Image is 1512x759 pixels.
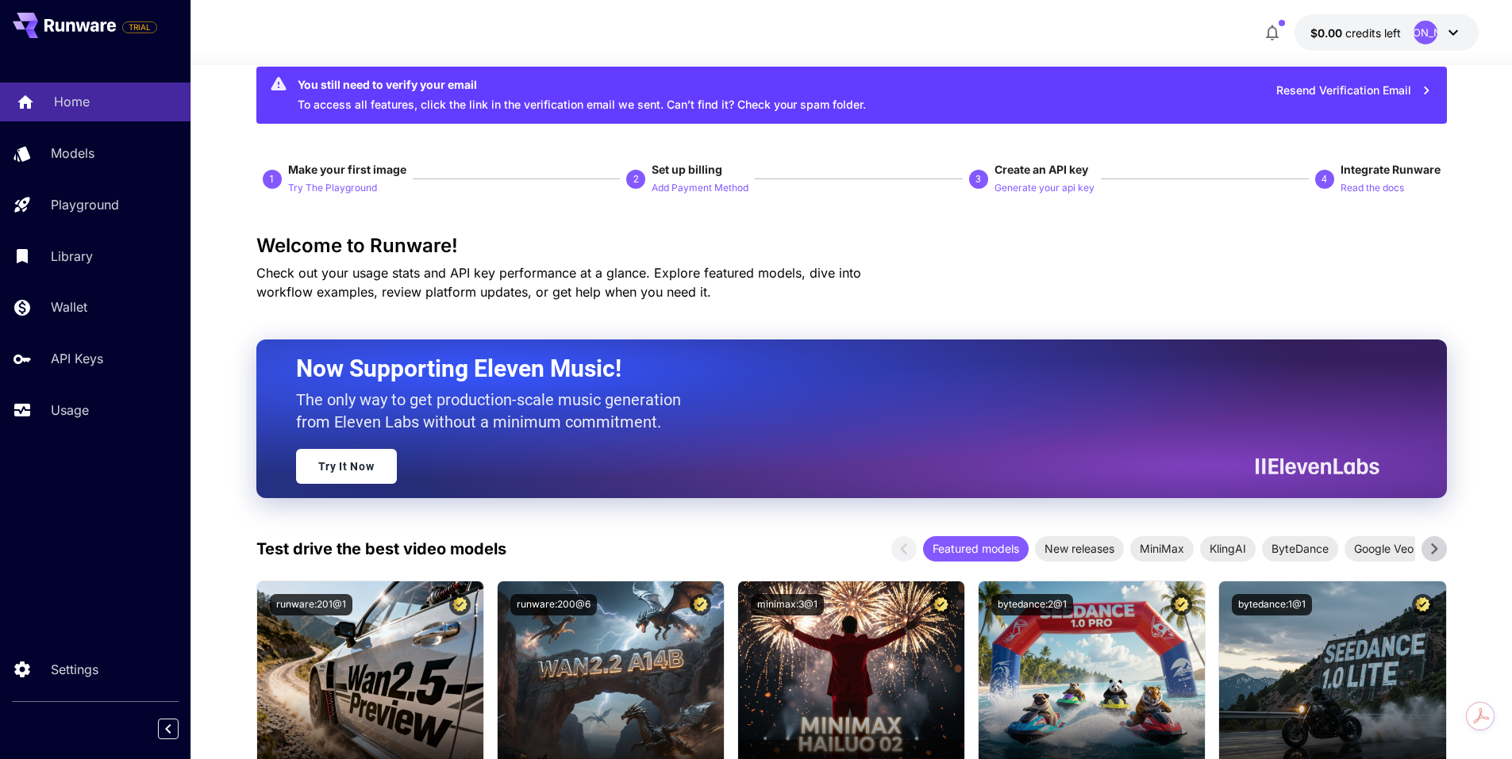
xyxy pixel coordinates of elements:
[1262,536,1338,562] div: ByteDance
[1200,540,1256,557] span: KlingAI
[170,715,190,743] div: Collapse sidebar
[269,172,275,186] p: 1
[1341,181,1404,196] p: Read the docs
[122,17,157,36] span: Add your payment card to enable full platform functionality.
[1345,26,1401,40] span: credits left
[51,195,119,214] p: Playground
[51,297,87,316] p: Wallet
[1130,536,1194,562] div: MiniMax
[1345,536,1423,562] div: Google Veo
[633,172,639,186] p: 2
[991,594,1073,615] button: bytedance:2@1
[652,163,722,176] span: Set up billing
[123,21,156,33] span: TRIAL
[510,594,597,615] button: runware:200@6
[256,265,861,300] span: Check out your usage stats and API key performance at a glance. Explore featured models, dive int...
[995,178,1095,197] button: Generate your api key
[298,76,866,93] div: You still need to verify your email
[923,540,1029,557] span: Featured models
[1035,540,1124,557] span: New releases
[296,389,693,433] p: The only way to get production-scale music generation from Eleven Labs without a minimum commitment.
[652,178,748,197] button: Add Payment Method
[1345,540,1423,557] span: Google Veo
[1130,540,1194,557] span: MiniMax
[51,349,103,368] p: API Keys
[1414,21,1437,44] div: [PERSON_NAME]
[1171,594,1192,615] button: Certified Model – Vetted for best performance and includes a commercial license.
[652,181,748,196] p: Add Payment Method
[930,594,952,615] button: Certified Model – Vetted for best performance and includes a commercial license.
[1268,75,1441,107] button: Resend Verification Email
[1035,536,1124,562] div: New releases
[1341,178,1404,197] button: Read the docs
[256,235,1447,257] h3: Welcome to Runware!
[296,354,1368,384] h2: Now Supporting Eleven Music!
[995,181,1095,196] p: Generate your api key
[995,163,1088,176] span: Create an API key
[288,178,377,197] button: Try The Playground
[296,449,397,484] a: Try It Now
[1232,594,1312,615] button: bytedance:1@1
[1322,172,1327,186] p: 4
[51,660,98,679] p: Settings
[288,163,406,176] span: Make your first image
[158,719,179,739] button: Collapse sidebar
[298,71,866,119] div: To access all features, click the link in the verification email we sent. Can’t find it? Check yo...
[51,144,94,163] p: Models
[288,181,377,196] p: Try The Playground
[270,594,352,615] button: runware:201@1
[751,594,824,615] button: minimax:3@1
[51,247,93,266] p: Library
[1310,25,1401,41] div: $0.00
[1412,594,1433,615] button: Certified Model – Vetted for best performance and includes a commercial license.
[51,401,89,420] p: Usage
[1341,163,1441,176] span: Integrate Runware
[1200,536,1256,562] div: KlingAI
[1295,14,1479,51] button: $0.00[PERSON_NAME]
[975,172,981,186] p: 3
[690,594,711,615] button: Certified Model – Vetted for best performance and includes a commercial license.
[1262,540,1338,557] span: ByteDance
[1310,26,1345,40] span: $0.00
[256,537,506,561] p: Test drive the best video models
[449,594,471,615] button: Certified Model – Vetted for best performance and includes a commercial license.
[923,536,1029,562] div: Featured models
[54,92,90,111] p: Home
